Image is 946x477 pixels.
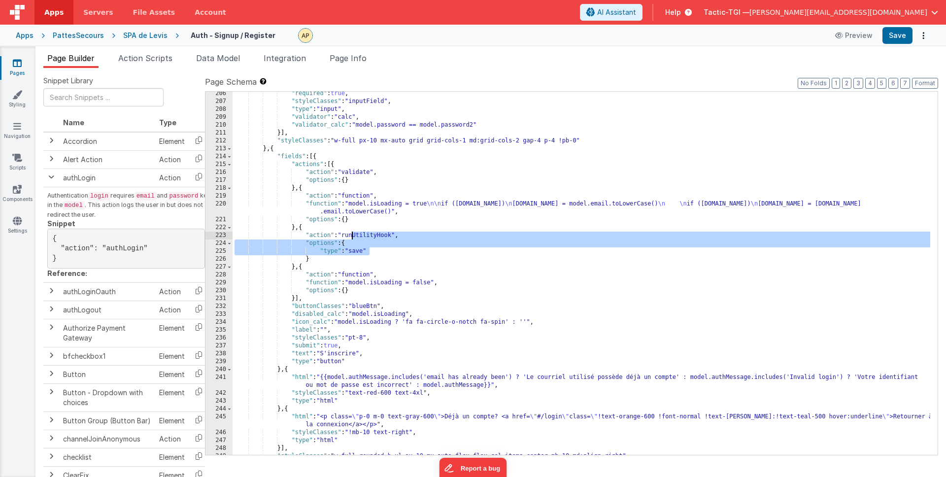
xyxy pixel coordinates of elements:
[88,192,110,201] code: login
[842,78,851,89] button: 2
[205,405,233,413] div: 244
[205,279,233,287] div: 229
[916,29,930,42] button: Options
[155,132,189,151] td: Element
[205,224,233,232] div: 222
[832,78,840,89] button: 1
[205,105,233,113] div: 208
[155,301,189,319] td: Action
[205,366,233,374] div: 240
[59,366,155,384] td: Button
[205,318,233,326] div: 234
[205,113,233,121] div: 209
[330,53,367,63] span: Page Info
[205,239,233,247] div: 224
[829,28,878,43] button: Preview
[597,7,636,17] span: AI Assistant
[155,347,189,366] td: Element
[59,150,155,169] td: Alert Action
[155,169,189,187] td: Action
[59,132,155,151] td: Accordion
[205,129,233,137] div: 211
[205,342,233,350] div: 237
[798,78,830,89] button: No Folds
[205,295,233,303] div: 231
[205,334,233,342] div: 236
[264,53,306,63] span: Integration
[59,412,155,430] td: Button Group (Button Bar)
[205,263,233,271] div: 227
[59,301,155,319] td: authLogout
[47,53,95,63] span: Page Builder
[59,347,155,366] td: bfcheckbox1
[205,184,233,192] div: 218
[59,319,155,347] td: Authorize Payment Gateway
[704,7,938,17] button: Tactic-TGI — [PERSON_NAME][EMAIL_ADDRESS][DOMAIN_NAME]
[43,88,164,106] input: Search Snippets ...
[205,247,233,255] div: 225
[155,319,189,347] td: Element
[205,200,233,216] div: 220
[882,27,912,44] button: Save
[704,7,749,17] span: Tactic-TGI —
[47,191,205,219] p: Authentication requires and keys in the . This action logs the user in but does not redirect the ...
[59,430,155,448] td: channelJoinAnonymous
[749,7,927,17] span: [PERSON_NAME][EMAIL_ADDRESS][DOMAIN_NAME]
[47,269,87,277] strong: Reference:
[44,7,64,17] span: Apps
[133,7,175,17] span: File Assets
[155,430,189,448] td: Action
[205,310,233,318] div: 233
[665,7,681,17] span: Help
[205,232,233,239] div: 223
[853,78,863,89] button: 3
[155,412,189,430] td: Element
[299,29,312,42] img: c78abd8586fb0502950fd3f28e86ae42
[205,287,233,295] div: 230
[59,169,155,187] td: authLogin
[155,384,189,412] td: Element
[865,78,875,89] button: 4
[205,389,233,397] div: 242
[118,53,172,63] span: Action Scripts
[205,255,233,263] div: 226
[888,78,898,89] button: 6
[205,137,233,145] div: 212
[205,271,233,279] div: 228
[580,4,642,21] button: AI Assistant
[43,76,93,86] span: Snippet Library
[159,118,176,127] span: Type
[205,76,257,88] span: Page Schema
[63,201,85,210] code: model
[205,358,233,366] div: 239
[59,283,155,301] td: authLoginOauth
[205,169,233,176] div: 216
[191,32,275,39] h4: Auth - Signup / Register
[205,161,233,169] div: 215
[196,53,240,63] span: Data Model
[47,219,75,228] strong: Snippet
[205,437,233,444] div: 247
[16,31,34,40] div: Apps
[155,448,189,467] td: Element
[205,452,233,460] div: 249
[205,429,233,437] div: 246
[47,229,205,269] pre: { "action": "authLogin" }
[63,118,84,127] span: Name
[205,397,233,405] div: 243
[205,121,233,129] div: 210
[877,78,886,89] button: 5
[205,90,233,98] div: 206
[205,153,233,161] div: 214
[205,98,233,105] div: 207
[900,78,910,89] button: 7
[205,374,233,389] div: 241
[59,448,155,467] td: checklist
[205,303,233,310] div: 232
[135,192,157,201] code: email
[83,7,113,17] span: Servers
[205,216,233,224] div: 221
[205,413,233,429] div: 245
[205,145,233,153] div: 213
[205,192,233,200] div: 219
